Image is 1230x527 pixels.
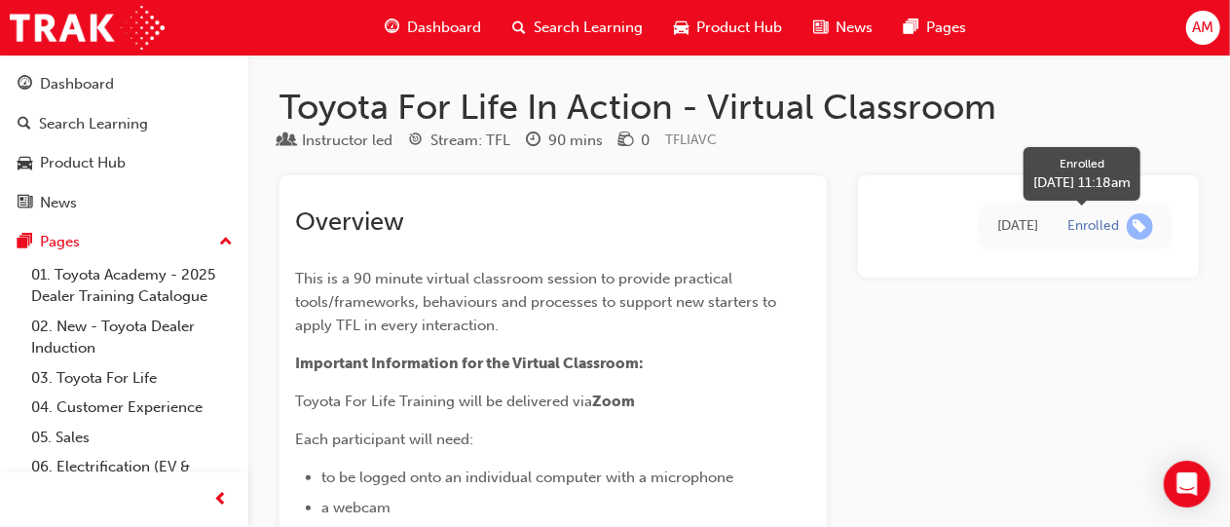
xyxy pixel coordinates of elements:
div: Duration [526,129,603,153]
span: target-icon [408,132,423,150]
span: learningRecordVerb_ENROLL-icon [1127,213,1153,240]
span: guage-icon [385,16,399,40]
div: Instructor led [302,130,392,152]
span: car-icon [18,155,32,172]
div: 0 [641,130,650,152]
span: News [836,17,873,39]
span: Learning resource code [665,132,717,148]
a: search-iconSearch Learning [497,8,658,48]
a: 01. Toyota Academy - 2025 Dealer Training Catalogue [23,260,241,312]
span: search-icon [18,116,31,133]
button: Pages [8,224,241,260]
a: pages-iconPages [888,8,982,48]
a: Dashboard [8,66,241,102]
div: Tue Jul 22 2025 11:18:12 GMT+1000 (Australian Eastern Standard Time) [997,215,1038,238]
a: 06. Electrification (EV & Hybrid) [23,452,241,504]
span: Important Information for the Virtual Classroom: [295,355,644,372]
div: Dashboard [40,73,114,95]
div: Open Intercom Messenger [1164,461,1211,508]
span: to be logged onto an individual computer with a microphone [321,469,733,486]
span: This is a 90 minute virtual classroom session to provide practical tools/frameworks, behaviours a... [295,270,780,334]
span: pages-icon [18,234,32,251]
span: Product Hub [696,17,782,39]
a: News [8,185,241,221]
h1: Toyota For Life In Action - Virtual Classroom [280,86,1199,129]
div: News [40,192,77,214]
span: AM [1192,17,1213,39]
div: Stream [408,129,510,153]
button: DashboardSearch LearningProduct HubNews [8,62,241,224]
div: Enrolled [1067,217,1119,236]
a: 04. Customer Experience [23,393,241,423]
span: Pages [926,17,966,39]
div: [DATE] 11:18am [1033,172,1131,193]
div: 90 mins [548,130,603,152]
div: Product Hub [40,152,126,174]
span: money-icon [618,132,633,150]
div: Type [280,129,392,153]
span: prev-icon [214,488,229,512]
a: Search Learning [8,106,241,142]
div: Price [618,129,650,153]
span: Zoom [592,393,635,410]
span: search-icon [512,16,526,40]
img: Trak [10,6,165,50]
a: 02. New - Toyota Dealer Induction [23,312,241,363]
div: Stream: TFL [430,130,510,152]
span: Dashboard [407,17,481,39]
button: AM [1186,11,1220,45]
a: 03. Toyota For Life [23,363,241,394]
a: 05. Sales [23,423,241,453]
a: news-iconNews [798,8,888,48]
a: Product Hub [8,145,241,181]
span: a webcam [321,499,391,516]
span: Each participant will need: [295,431,473,448]
a: guage-iconDashboard [369,8,497,48]
span: up-icon [219,230,233,255]
span: learningResourceType_INSTRUCTOR_LED-icon [280,132,294,150]
span: clock-icon [526,132,540,150]
span: car-icon [674,16,689,40]
span: news-icon [18,195,32,212]
span: guage-icon [18,76,32,94]
span: pages-icon [904,16,918,40]
span: news-icon [813,16,828,40]
div: Search Learning [39,113,148,135]
div: Pages [40,231,80,253]
span: Overview [295,207,404,237]
div: Enrolled [1033,155,1131,172]
span: Toyota For Life Training will be delivered via [295,393,592,410]
span: Search Learning [534,17,643,39]
a: car-iconProduct Hub [658,8,798,48]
